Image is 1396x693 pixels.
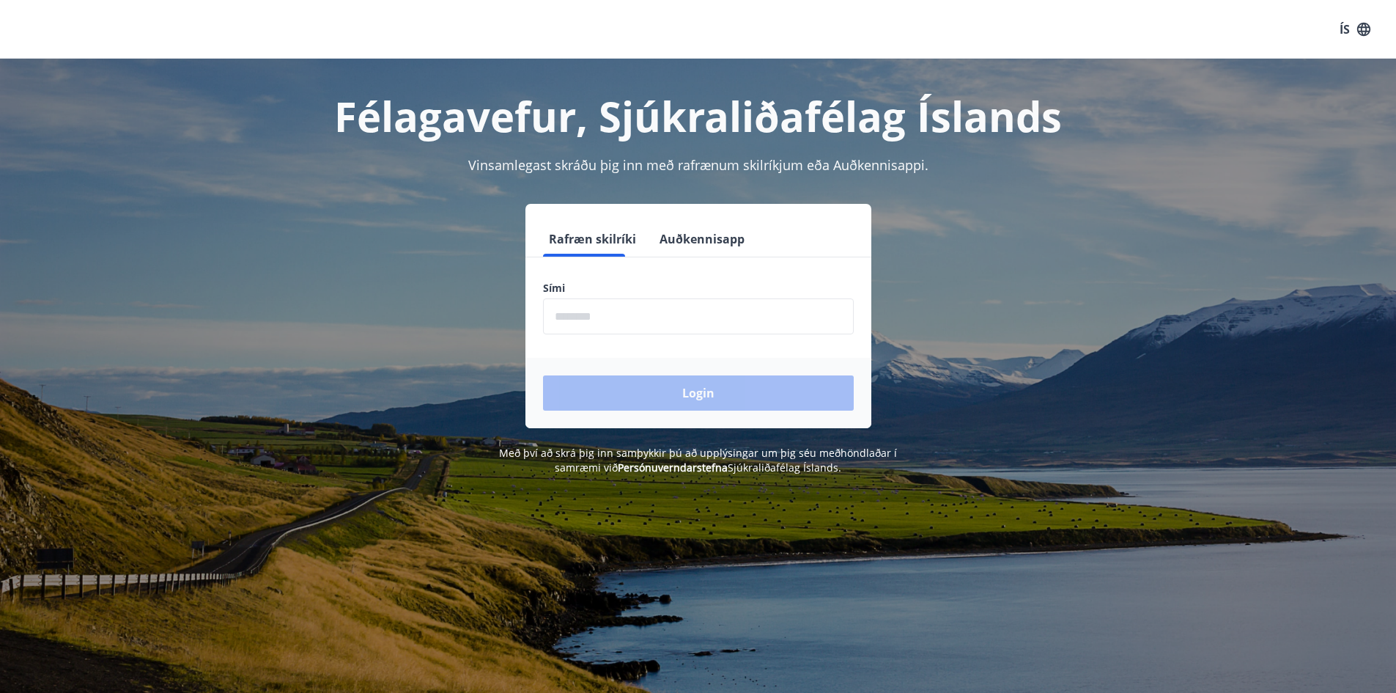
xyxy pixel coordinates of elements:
a: Persónuverndarstefna [618,461,728,474]
button: Rafræn skilríki [543,221,642,257]
button: Auðkennisapp [654,221,750,257]
label: Sími [543,281,854,296]
h1: Félagavefur, Sjúkraliðafélag Íslands [188,88,1208,144]
button: ÍS [1332,16,1378,43]
span: Með því að skrá þig inn samþykkir þú að upplýsingar um þig séu meðhöndlaðar í samræmi við Sjúkral... [499,446,897,474]
span: Vinsamlegast skráðu þig inn með rafrænum skilríkjum eða Auðkennisappi. [468,156,928,174]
